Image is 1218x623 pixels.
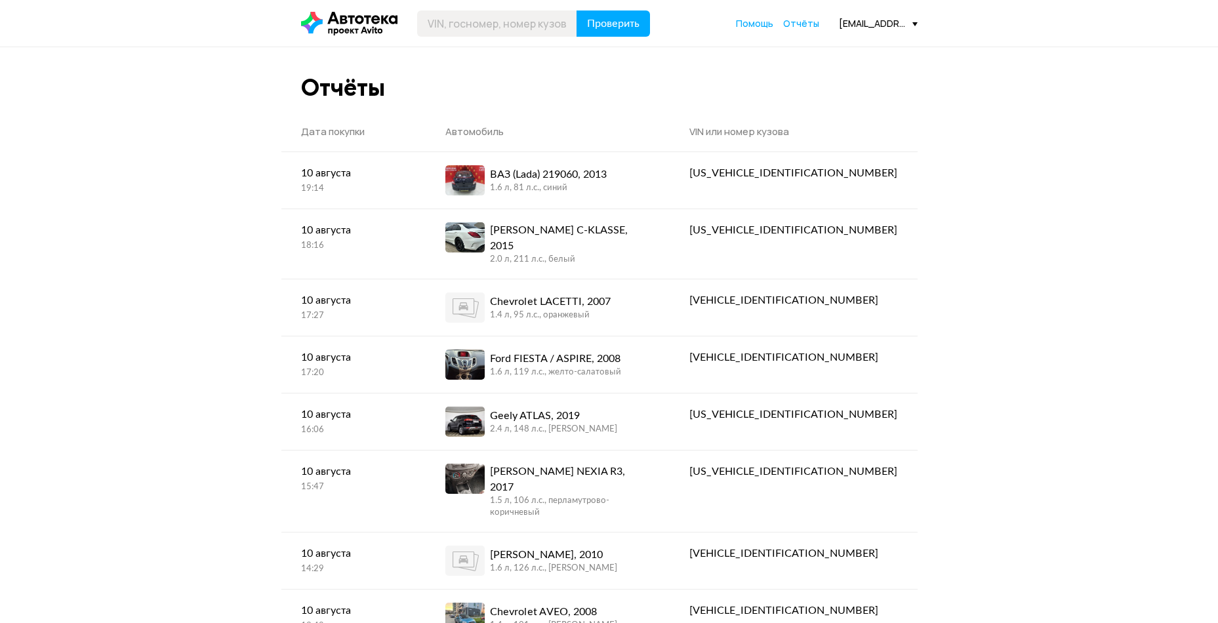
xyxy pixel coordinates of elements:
[301,407,406,422] div: 10 августа
[783,17,819,30] a: Отчёты
[670,209,917,251] a: [US_VEHICLE_IDENTIFICATION_NUMBER]
[587,18,639,29] span: Проверить
[490,182,607,194] div: 1.6 л, 81 л.c., синий
[689,292,897,308] div: [VEHICLE_IDENTIFICATION_NUMBER]
[689,603,897,618] div: [VEHICLE_IDENTIFICATION_NUMBER]
[490,424,617,435] div: 2.4 л, 148 л.c., [PERSON_NAME]
[490,294,611,310] div: Chevrolet LACETTI, 2007
[426,533,670,589] a: [PERSON_NAME], 20101.6 л, 126 л.c., [PERSON_NAME]
[301,292,406,308] div: 10 августа
[839,17,918,30] div: [EMAIL_ADDRESS][DOMAIN_NAME]
[577,10,650,37] button: Проверить
[426,209,670,279] a: [PERSON_NAME] C-KLASSE, 20152.0 л, 211 л.c., белый
[426,336,670,393] a: Ford FIESTA / ASPIRE, 20081.6 л, 119 л.c., желто-салатовый
[426,451,670,532] a: [PERSON_NAME] NEXIA R3, 20171.5 л, 106 л.c., перламутрово-коричневый
[490,367,621,378] div: 1.6 л, 119 л.c., желто-салатовый
[301,350,406,365] div: 10 августа
[426,152,670,209] a: ВАЗ (Lada) 219060, 20131.6 л, 81 л.c., синий
[281,533,426,588] a: 10 августа14:29
[301,73,385,102] div: Отчёты
[490,408,617,424] div: Geely ATLAS, 2019
[689,464,897,479] div: [US_VEHICLE_IDENTIFICATION_NUMBER]
[689,407,897,422] div: [US_VEHICLE_IDENTIFICATION_NUMBER]
[281,152,426,208] a: 10 августа19:14
[689,125,897,138] div: VIN или номер кузова
[301,367,406,379] div: 17:20
[301,546,406,561] div: 10 августа
[490,547,617,563] div: [PERSON_NAME], 2010
[670,336,917,378] a: [VEHICLE_IDENTIFICATION_NUMBER]
[281,209,426,265] a: 10 августа18:16
[670,533,917,574] a: [VEHICLE_IDENTIFICATION_NUMBER]
[670,279,917,321] a: [VEHICLE_IDENTIFICATION_NUMBER]
[490,167,607,182] div: ВАЗ (Lada) 219060, 2013
[301,183,406,195] div: 19:14
[670,393,917,435] a: [US_VEHICLE_IDENTIFICATION_NUMBER]
[490,351,621,367] div: Ford FIESTA / ASPIRE, 2008
[281,393,426,449] a: 10 августа16:06
[689,350,897,365] div: [VEHICLE_IDENTIFICATION_NUMBER]
[689,165,897,181] div: [US_VEHICLE_IDENTIFICATION_NUMBER]
[490,310,611,321] div: 1.4 л, 95 л.c., оранжевый
[490,495,651,519] div: 1.5 л, 106 л.c., перламутрово-коричневый
[689,222,897,238] div: [US_VEHICLE_IDENTIFICATION_NUMBER]
[301,464,406,479] div: 10 августа
[426,279,670,336] a: Chevrolet LACETTI, 20071.4 л, 95 л.c., оранжевый
[490,464,651,495] div: [PERSON_NAME] NEXIA R3, 2017
[301,165,406,181] div: 10 августа
[281,279,426,335] a: 10 августа17:27
[301,563,406,575] div: 14:29
[417,10,577,37] input: VIN, госномер, номер кузова
[281,451,426,506] a: 10 августа15:47
[301,222,406,238] div: 10 августа
[670,152,917,194] a: [US_VEHICLE_IDENTIFICATION_NUMBER]
[301,481,406,493] div: 15:47
[281,336,426,392] a: 10 августа17:20
[301,603,406,618] div: 10 августа
[301,240,406,252] div: 18:16
[490,563,617,574] div: 1.6 л, 126 л.c., [PERSON_NAME]
[426,393,670,450] a: Geely ATLAS, 20192.4 л, 148 л.c., [PERSON_NAME]
[490,604,617,620] div: Chevrolet AVEO, 2008
[490,254,651,266] div: 2.0 л, 211 л.c., белый
[689,546,897,561] div: [VEHICLE_IDENTIFICATION_NUMBER]
[301,310,406,322] div: 17:27
[736,17,773,30] a: Помощь
[301,424,406,436] div: 16:06
[670,451,917,492] a: [US_VEHICLE_IDENTIFICATION_NUMBER]
[490,222,651,254] div: [PERSON_NAME] C-KLASSE, 2015
[301,125,406,138] div: Дата покупки
[445,125,651,138] div: Автомобиль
